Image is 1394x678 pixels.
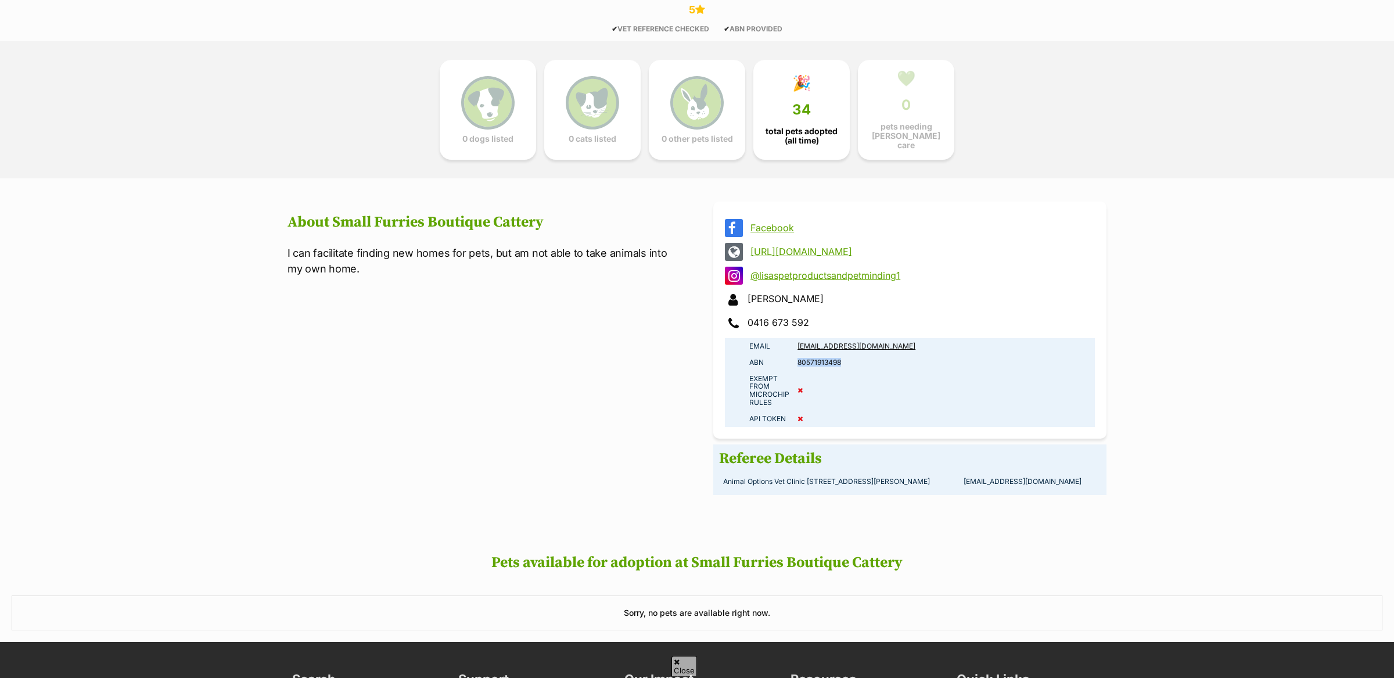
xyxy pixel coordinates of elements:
p: I can facilitate finding new homes for pets, but am not able to take animals into my own home. [288,245,681,277]
a: [EMAIL_ADDRESS][DOMAIN_NAME] [797,342,915,350]
icon: ✔ [612,24,617,33]
span: 0 cats listed [569,134,616,144]
span: VET REFERENCE CHECKED [612,24,709,33]
span: ABN PROVIDED [724,24,782,33]
img: petrescue-icon-eee76f85a60ef55c4a1927667547b313a7c0e82042636edf73dce9c88f694885.svg [461,76,515,130]
div: 5 [270,4,1124,16]
td: API Token [725,411,793,427]
h2: Pets available for adoption at Small Furries Boutique Cattery [12,554,1382,572]
span: Close [671,656,697,676]
h3: Sorry, no pets are available right now. [12,596,1382,630]
a: @lisaspetproductsandpetminding1 [750,270,1090,281]
td: Exempt from microchip rules [725,371,793,411]
span: total pets adopted (all time) [763,127,840,145]
a: 0 dogs listed [440,60,536,160]
td: Animal Options Vet Clinic [STREET_ADDRESS][PERSON_NAME] [719,473,960,490]
div: [PERSON_NAME] [725,290,1095,308]
img: cat-icon-068c71abf8fe30c970a85cd354bc8e23425d12f6e8612795f06af48be43a487a.svg [566,76,619,130]
a: 0 other pets listed [649,60,745,160]
div: 💚 [897,70,915,87]
span: 0 [901,97,911,113]
td: Email [725,338,793,354]
img: bunny-icon-b786713a4a21a2fe6d13e954f4cb29d131f1b31f8a74b52ca2c6d2999bc34bbe.svg [670,76,724,130]
span: 0 dogs listed [462,134,513,144]
div: 0416 673 592 [725,314,1095,332]
h2: About Small Furries Boutique Cattery [288,214,681,231]
a: 💚 0 pets needing [PERSON_NAME] care [858,60,954,160]
a: [URL][DOMAIN_NAME] [750,246,1090,257]
span: pets needing [PERSON_NAME] care [868,122,944,150]
div: 🎉 [792,74,811,92]
span: 34 [792,102,811,118]
td: ABN [725,354,793,371]
a: 0 cats listed [544,60,641,160]
h2: Referee Details [719,450,1101,468]
a: Facebook [750,223,1090,233]
td: 80571913498 [793,354,1095,371]
td: [EMAIL_ADDRESS][DOMAIN_NAME] [960,473,1101,490]
icon: ✔ [724,24,730,33]
a: 🎉 34 total pets adopted (all time) [753,60,850,160]
span: 0 other pets listed [662,134,733,144]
